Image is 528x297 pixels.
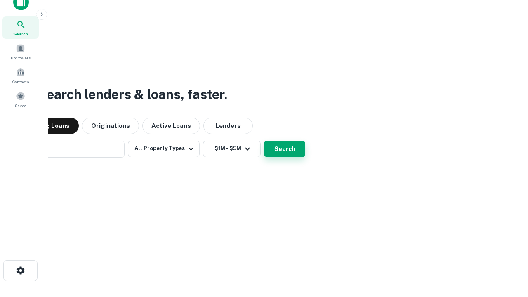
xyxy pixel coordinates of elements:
[203,118,253,134] button: Lenders
[264,141,305,157] button: Search
[11,54,31,61] span: Borrowers
[128,141,200,157] button: All Property Types
[38,85,227,104] h3: Search lenders & loans, faster.
[82,118,139,134] button: Originations
[2,88,39,111] a: Saved
[142,118,200,134] button: Active Loans
[15,102,27,109] span: Saved
[2,64,39,87] a: Contacts
[13,31,28,37] span: Search
[203,141,261,157] button: $1M - $5M
[487,231,528,271] iframe: Chat Widget
[12,78,29,85] span: Contacts
[2,16,39,39] a: Search
[2,40,39,63] a: Borrowers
